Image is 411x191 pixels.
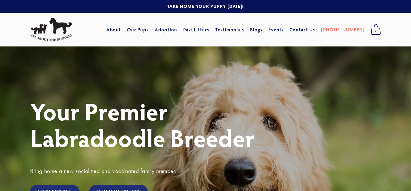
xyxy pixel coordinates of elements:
h3: Bring home a new socialized and vaccinated family member. [30,167,381,175]
a: Events [268,24,284,35]
a: Adoption [155,24,177,35]
h1: Your Premier Labradoodle Breeder [30,98,381,151]
a: Blogs [250,24,262,35]
a: Our Pups [127,24,149,35]
span: 0 [371,27,381,35]
img: All About The Doodles [30,18,72,41]
a: Past Litters [183,26,209,33]
a: Contact Us [289,24,315,35]
a: Testimonials [215,24,244,35]
a: 0 items in cart [368,22,384,37]
a: [PHONE_NUMBER] [321,24,365,35]
a: About [106,24,121,35]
